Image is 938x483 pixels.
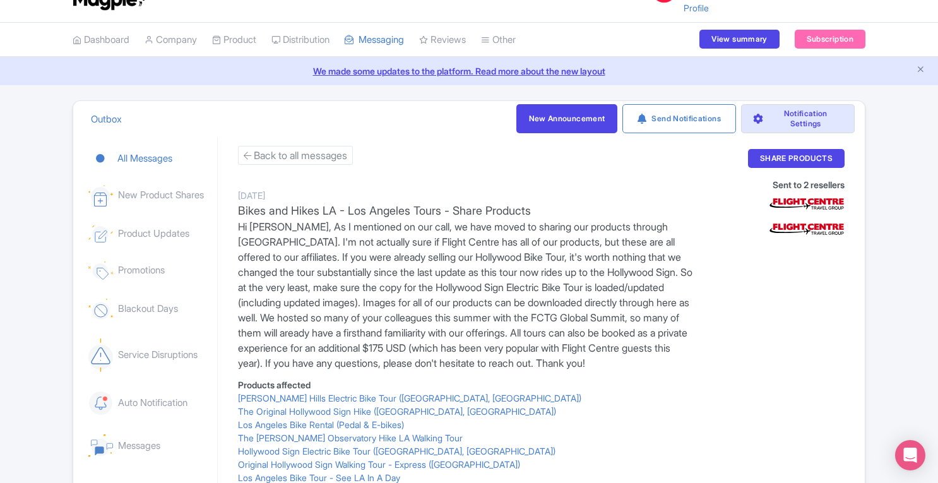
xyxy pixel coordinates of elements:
[88,338,113,371] img: icon-service-disruption-passive-d53cc9fb2ac501153ed424a81dd5f4a8.svg
[238,405,693,418] a: The Original Hollywood Sign Hike ([GEOGRAPHIC_DATA], [GEOGRAPHIC_DATA])
[345,23,404,57] a: Messaging
[238,189,693,202] div: [DATE]
[699,30,779,49] a: View summary
[88,424,212,467] a: Messages
[91,102,122,137] a: Outbox
[73,23,129,57] a: Dashboard
[238,418,693,431] a: Los Angeles Bike Rental (Pedal & E-bikes)
[88,434,113,457] img: icon-general-message-passive-dced38b8be14f6433371365708243c1d.svg
[88,225,113,242] img: icon-product-update-passive-d8b36680673ce2f1c1093c6d3d9e0655.svg
[238,458,693,471] a: Original Hollywood Sign Walking Tour - Express ([GEOGRAPHIC_DATA])
[622,104,736,133] a: Send Notifications
[516,104,617,133] a: New Announcement
[88,215,212,253] a: Product Updates
[238,378,693,391] p: Products affected
[88,251,212,290] a: Promotions
[88,391,113,415] img: icon-auto-notification-passive-90f0fc5d3ac5efac254e4ceb20dbff71.svg
[88,141,212,176] a: All Messages
[8,64,930,78] a: We made some updates to the platform. Read more about the new layout
[238,431,693,444] a: The [PERSON_NAME] Observatory Hike LA Walking Tour
[481,23,516,57] a: Other
[88,261,113,280] img: icon-new-promotion-passive-97cfc8a2a1699b87f57f1e372f5c4344.svg
[212,23,256,57] a: Product
[88,299,113,319] img: icon-blocked-days-passive-0febe7090a5175195feee36c38de928a.svg
[145,23,197,57] a: Company
[748,149,845,168] div: Share Products
[88,289,212,330] a: Blackout Days
[684,3,709,13] a: Profile
[238,391,693,405] a: [PERSON_NAME] Hills Electric Bike Tour ([GEOGRAPHIC_DATA], [GEOGRAPHIC_DATA])
[88,381,212,426] a: Auto Notification
[88,175,212,217] a: New Product Shares
[238,202,693,219] p: Bikes and Hikes LA - Los Angeles Tours - Share Products
[271,23,329,57] a: Distribution
[916,63,925,78] button: Close announcement
[238,219,693,371] p: Hi [PERSON_NAME], As I mentioned on our call, we have moved to sharing our products through [GEOG...
[419,23,466,57] a: Reviews
[769,217,845,242] img: ywucv4q1ilz8e21ykpch.svg
[88,328,212,381] a: Service Disruptions
[88,185,113,206] img: icon-share-products-passive-586cf1afebc7ee56cd27c2962df33887.svg
[795,30,865,49] a: Subscription
[693,178,845,191] div: Sent to 2 resellers
[238,146,353,165] btn: Back to all messages
[769,191,845,217] img: ywucv4q1ilz8e21ykpch.svg
[895,440,925,470] div: Open Intercom Messenger
[238,444,693,458] a: Hollywood Sign Electric Bike Tour ([GEOGRAPHIC_DATA], [GEOGRAPHIC_DATA])
[741,104,855,133] a: Notification Settings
